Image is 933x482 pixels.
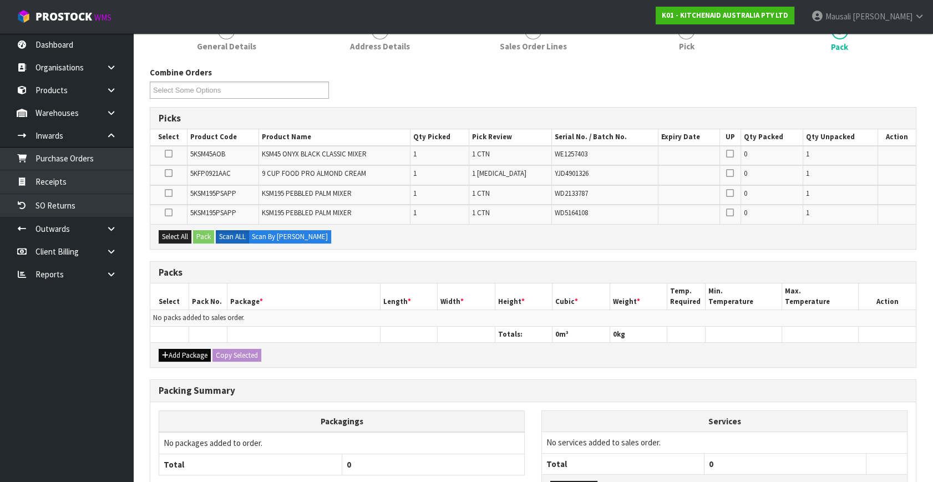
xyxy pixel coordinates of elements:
th: Package [227,283,380,310]
td: No packs added to sales order. [150,310,916,326]
th: Total [159,454,342,475]
span: 5KFP0921AAC [190,169,231,178]
th: Expiry Date [658,129,719,145]
span: 5KSM195PSAPP [190,189,236,198]
span: 9 CUP FOOD PRO ALMOND CREAM [262,169,366,178]
th: UP [719,129,741,145]
th: Length [380,283,438,310]
span: 1 [413,169,417,178]
a: K01 - KITCHENAID AUSTRALIA PTY LTD [656,7,794,24]
span: [PERSON_NAME] [853,11,912,22]
th: Packagings [159,410,525,432]
span: KSM195 PEBBLED PALM MIXER [262,208,352,217]
img: cube-alt.png [17,9,31,23]
span: KSM45 ONYX BLACK CLASSIC MIXER [262,149,367,159]
h3: Packing Summary [159,385,907,396]
label: Scan By [PERSON_NAME] [249,230,331,243]
button: Select All [159,230,191,243]
span: 1 [413,208,417,217]
button: Add Package [159,349,211,362]
button: Copy Selected [212,349,261,362]
span: 0 [744,149,747,159]
th: Qty Picked [410,129,469,145]
th: kg [610,326,667,342]
span: ProStock [36,9,92,24]
th: Max. Temperature [782,283,859,310]
th: Min. Temperature [706,283,782,310]
label: Combine Orders [150,67,212,78]
span: Pack [831,41,848,53]
h3: Packs [159,267,907,278]
th: Action [878,129,916,145]
span: 1 [MEDICAL_DATA] [472,169,526,178]
span: YJD4901326 [555,169,589,178]
span: KSM195 PEBBLED PALM MIXER [262,189,352,198]
span: 1 [806,169,809,178]
th: Temp. Required [667,283,706,310]
th: Cubic [552,283,610,310]
button: Pack [193,230,214,243]
th: Total [542,453,704,474]
th: Product Code [187,129,259,145]
th: Qty Unpacked [803,129,878,145]
th: Weight [610,283,667,310]
span: 0 [347,459,351,470]
span: 0 [744,189,747,198]
th: Select [150,129,187,145]
span: 0 [744,208,747,217]
th: Pick Review [469,129,552,145]
span: Sales Order Lines [500,40,567,52]
td: No packages added to order. [159,432,525,454]
span: Address Details [350,40,410,52]
th: Qty Packed [741,129,803,145]
span: Pick [678,40,694,52]
th: Services [542,411,907,432]
span: 1 CTN [472,208,490,217]
span: 0 [744,169,747,178]
span: 1 CTN [472,149,490,159]
span: WD5164108 [555,208,588,217]
span: 0 [555,329,559,339]
th: Height [495,283,552,310]
th: Product Name [259,129,410,145]
span: 1 CTN [472,189,490,198]
span: 0 [709,459,713,469]
span: 0 [613,329,617,339]
th: Serial No. / Batch No. [551,129,658,145]
span: 1 [413,189,417,198]
span: WD2133787 [555,189,588,198]
span: 5KSM45AOB [190,149,225,159]
span: Mausali [825,11,851,22]
th: Select [150,283,189,310]
strong: K01 - KITCHENAID AUSTRALIA PTY LTD [662,11,788,20]
span: 1 [806,149,809,159]
span: 1 [806,189,809,198]
span: 1 [413,149,417,159]
span: WE1257403 [555,149,587,159]
small: WMS [94,12,111,23]
span: 1 [806,208,809,217]
th: Width [438,283,495,310]
h3: Picks [159,113,907,124]
label: Scan ALL [216,230,249,243]
th: Totals: [495,326,552,342]
span: General Details [197,40,256,52]
th: Pack No. [189,283,227,310]
th: m³ [552,326,610,342]
td: No services added to sales order. [542,432,907,453]
span: 5KSM195PSAPP [190,208,236,217]
th: Action [859,283,916,310]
